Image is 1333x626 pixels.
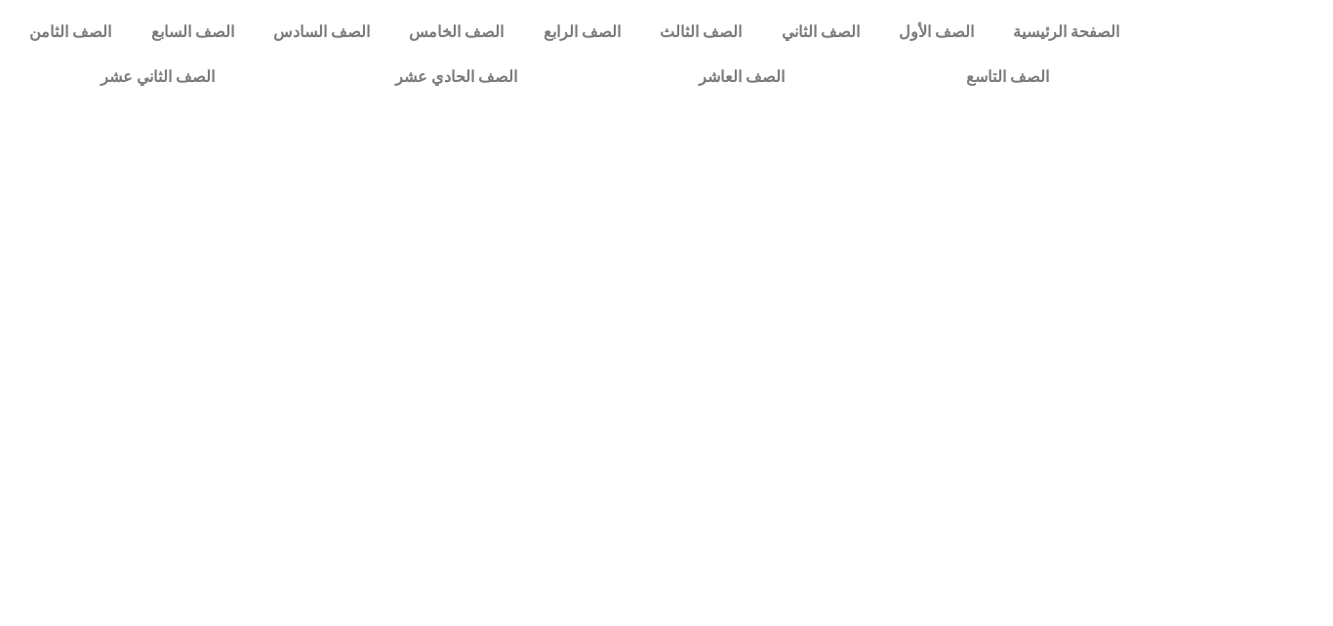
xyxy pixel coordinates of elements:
a: الصف التاسع [875,55,1140,100]
a: الصف الأول [879,10,993,55]
a: الصف الرابع [524,10,640,55]
a: الصف العاشر [608,55,875,100]
a: الصف الحادي عشر [305,55,609,100]
a: الصف الثامن [10,10,131,55]
a: الصفحة الرئيسية [993,10,1139,55]
a: الصف الخامس [389,10,523,55]
a: الصف الثاني عشر [10,55,305,100]
a: الصف السابع [131,10,253,55]
a: الصف الثالث [640,10,761,55]
a: الصف الثاني [761,10,878,55]
a: الصف السادس [254,10,389,55]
